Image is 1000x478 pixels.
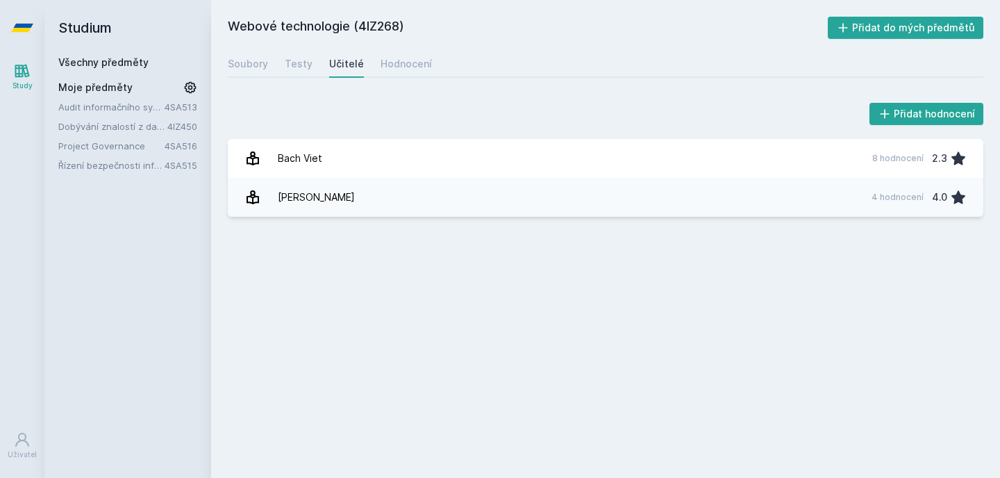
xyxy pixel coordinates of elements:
a: Audit informačního systému [58,100,165,114]
div: 8 hodnocení [872,153,924,164]
div: Bach Viet [278,145,322,172]
div: Study [12,81,33,91]
div: Testy [285,57,312,71]
a: Project Governance [58,139,165,153]
div: Uživatel [8,450,37,460]
a: 4IZ450 [167,121,197,132]
div: Hodnocení [381,57,432,71]
a: Testy [285,50,312,78]
a: Bach Viet 8 hodnocení 2.3 [228,139,983,178]
a: Dobývání znalostí z databází [58,119,167,133]
div: 4 hodnocení [872,192,924,203]
a: 4SA515 [165,160,197,171]
a: Soubory [228,50,268,78]
a: [PERSON_NAME] 4 hodnocení 4.0 [228,178,983,217]
button: Přidat hodnocení [869,103,984,125]
span: Moje předměty [58,81,133,94]
h2: Webové technologie (4IZ268) [228,17,828,39]
div: Učitelé [329,57,364,71]
a: Uživatel [3,425,42,467]
a: Hodnocení [381,50,432,78]
a: Řízení bezpečnosti informačních systémů [58,158,165,172]
a: Všechny předměty [58,56,149,68]
a: Učitelé [329,50,364,78]
div: Soubory [228,57,268,71]
button: Přidat do mých předmětů [828,17,984,39]
div: [PERSON_NAME] [278,183,355,211]
a: 4SA516 [165,140,197,151]
div: 2.3 [932,145,947,172]
div: 4.0 [932,183,947,211]
a: Study [3,56,42,98]
a: 4SA513 [165,101,197,113]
